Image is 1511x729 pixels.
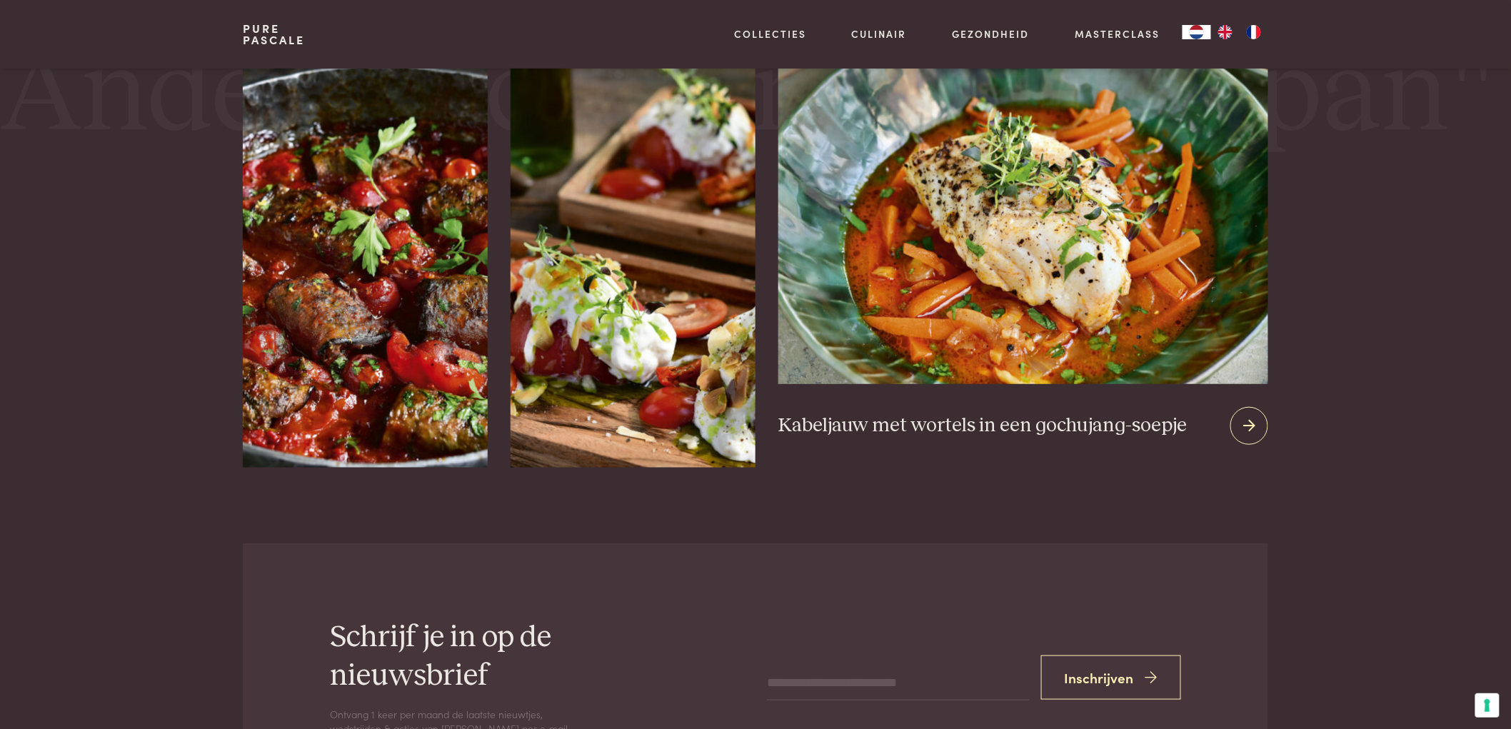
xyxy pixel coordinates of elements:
h3: Kabeljauw met wortels in een gochujang-soepje [778,413,1188,438]
aside: Language selected: Nederlands [1183,25,1268,39]
img: Aubergine-gehaktrolletjes in tomatensaus [243,39,488,468]
a: Gezondheid [953,26,1030,41]
a: Collecties [734,26,806,41]
button: Inschrijven [1041,655,1181,700]
a: Masterclass [1075,26,1160,41]
a: Kabeljauw met wortels in een gochujang-soepje Kabeljauw met wortels in een gochujang-soepje [778,39,1268,468]
h2: Schrijf je in op de nieuwsbrief [330,619,657,695]
img: Kabeljauw met wortels in een gochujang-soepje [778,39,1268,384]
a: PurePascale [243,23,305,46]
a: NL [1183,25,1211,39]
a: FR [1240,25,1268,39]
img: Gare gekoelde tomaat met stracciatella [511,39,755,468]
a: EN [1211,25,1240,39]
a: Culinair [852,26,907,41]
button: Uw voorkeuren voor toestemming voor trackingtechnologieën [1475,693,1500,718]
ul: Language list [1211,25,1268,39]
div: Language [1183,25,1211,39]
